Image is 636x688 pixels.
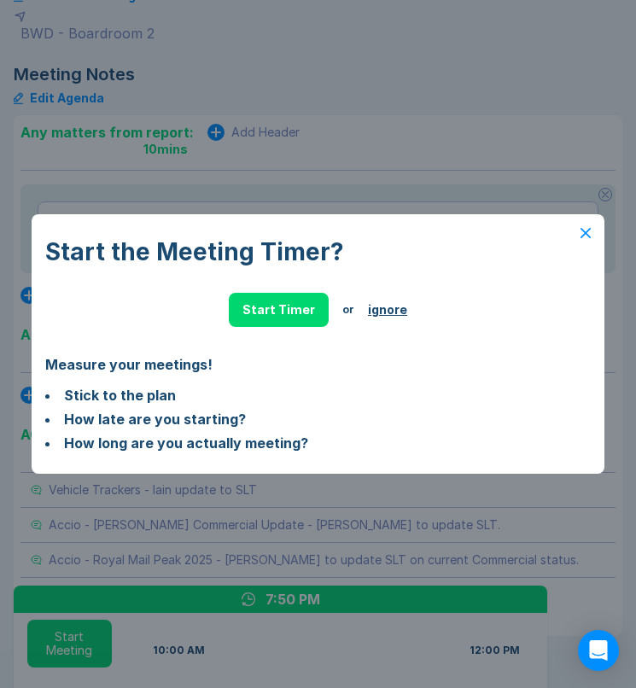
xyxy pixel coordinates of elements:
[342,303,354,317] div: or
[368,303,407,317] button: ignore
[45,433,591,453] li: How long are you actually meeting?
[229,293,329,327] button: Start Timer
[45,409,591,429] li: How late are you starting?
[578,630,619,671] div: Open Intercom Messenger
[45,238,591,265] div: Start the Meeting Timer?
[45,354,591,375] div: Measure your meetings!
[45,385,591,405] li: Stick to the plan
